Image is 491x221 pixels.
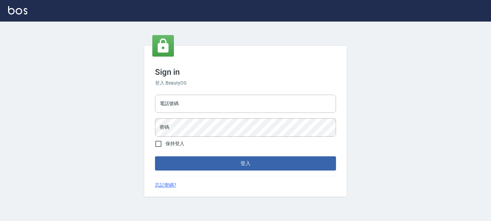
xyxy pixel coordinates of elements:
[155,182,176,189] a: 忘記密碼?
[155,80,336,87] h6: 登入 BeautyOS
[165,140,184,147] span: 保持登入
[8,6,27,14] img: Logo
[155,156,336,170] button: 登入
[155,67,336,77] h3: Sign in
